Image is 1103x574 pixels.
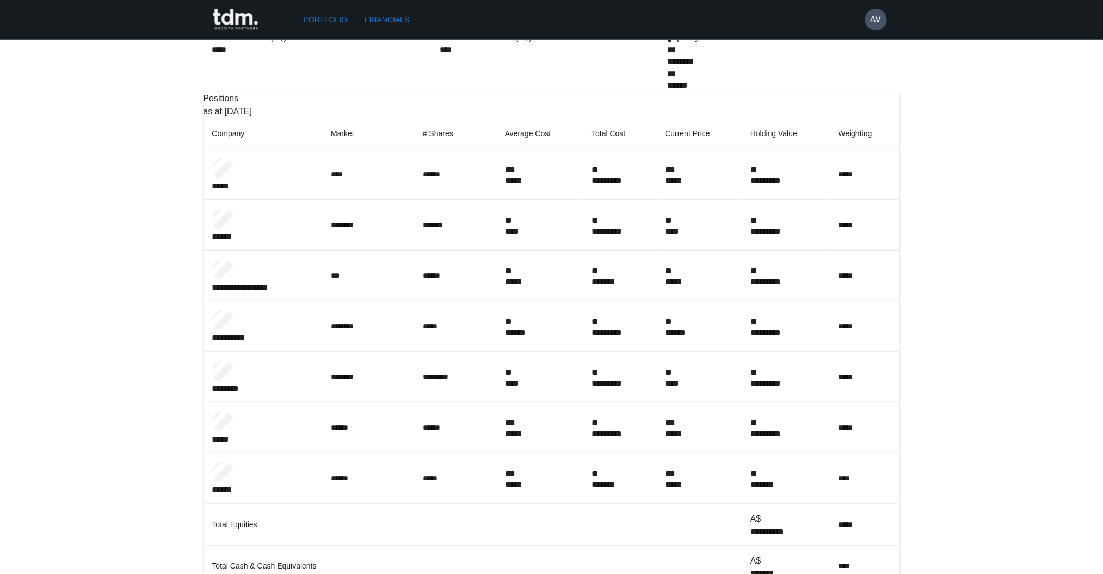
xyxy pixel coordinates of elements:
[657,118,742,149] th: Current Price
[865,9,887,30] button: AV
[204,118,323,149] th: Company
[496,118,583,149] th: Average Cost
[414,118,496,149] th: # Shares
[750,554,821,567] p: A$
[742,118,830,149] th: Holding Value
[583,118,656,149] th: Total Cost
[299,10,352,30] a: Portfolio
[360,10,414,30] a: Financials
[204,92,900,105] p: Positions
[750,512,821,526] p: A$
[830,118,900,149] th: Weighting
[870,13,881,26] h6: AV
[204,105,900,118] p: as at [DATE]
[204,503,742,545] td: Total Equities
[322,118,414,149] th: Market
